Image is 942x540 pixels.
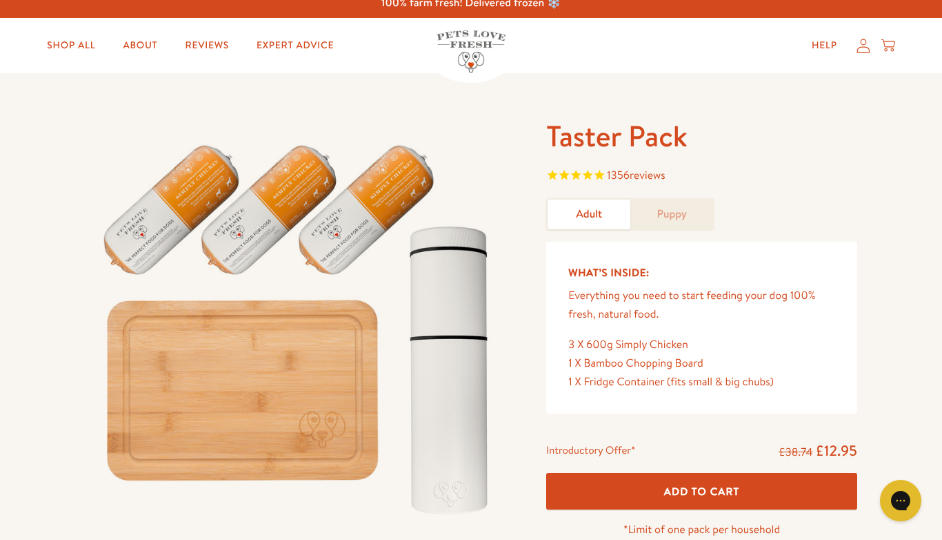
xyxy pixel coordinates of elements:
[36,32,106,59] a: Shop All
[548,200,630,229] a: Adult
[568,356,703,371] span: 1 X Bamboo Chopping Board
[815,441,857,461] span: £12.95
[873,475,928,526] iframe: Gorgias live chat messenger
[664,484,740,499] span: Add To Cart
[568,373,835,392] div: 1 X Fridge Container (fits small & big chubs)
[174,32,240,59] a: Reviews
[546,117,857,155] h1: Taster Pack
[546,473,857,510] button: Add To Cart
[568,287,835,324] p: Everything you need to start feeding your dog 100% fresh, natural food.
[546,521,857,539] p: *Limit of one pack per household
[546,166,857,187] span: Rated 4.8 out of 5 stars 1356 reviews
[568,264,835,282] h5: What’s Inside:
[112,32,168,59] a: About
[85,117,513,529] img: Taster Pack - Adult
[607,168,665,183] span: 1356 reviews
[779,445,812,460] s: £38.74
[630,200,713,229] a: Puppy
[437,30,505,73] img: Pets Love Fresh
[245,32,345,59] a: Expert Advice
[568,336,835,354] div: 3 X 600g Simply Chicken
[801,32,848,59] a: Help
[546,441,635,462] div: Introductory Offer*
[630,168,665,183] span: reviews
